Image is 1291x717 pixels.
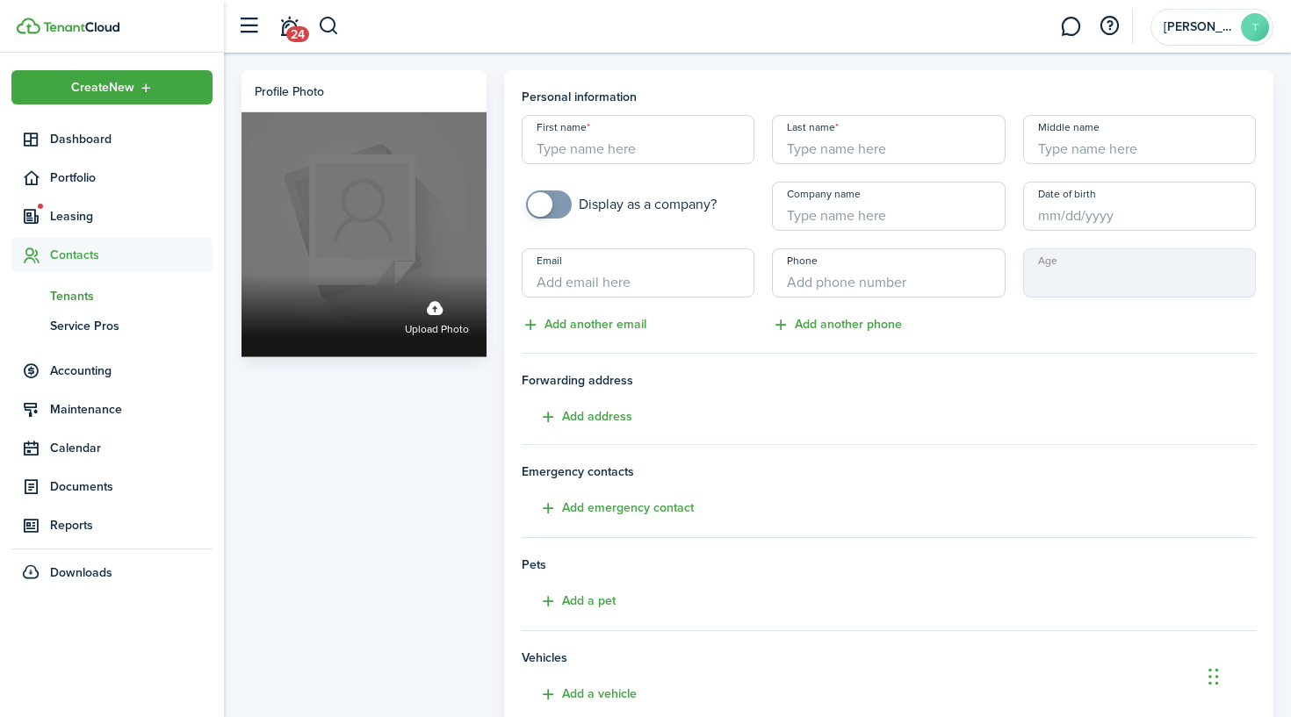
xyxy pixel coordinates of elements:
[405,321,469,339] span: Upload photo
[255,82,324,101] div: Profile photo
[1054,4,1087,49] a: Messaging
[522,115,754,164] input: Type name here
[11,122,213,156] a: Dashboard
[1023,115,1256,164] input: Type name here
[1164,21,1234,33] span: Trevor
[522,462,1256,481] h4: Emergency contacts
[772,115,1005,164] input: Type name here
[522,88,1256,106] h4: Personal information
[50,207,213,226] span: Leasing
[286,26,309,42] span: 24
[405,292,469,339] label: Upload photo
[522,248,754,298] input: Add email here
[1208,650,1219,703] div: Drag
[50,362,213,380] span: Accounting
[522,649,1256,667] h4: Vehicles
[11,508,213,542] a: Reports
[232,10,265,43] button: Open sidebar
[50,563,112,582] span: Downloads
[50,477,213,496] span: Documents
[50,246,213,264] span: Contacts
[50,400,213,419] span: Maintenance
[522,556,1256,574] h4: Pets
[1203,633,1291,717] iframe: Chat Widget
[772,315,902,335] button: Add another phone
[772,248,1005,298] input: Add phone number
[772,182,1005,231] input: Type name here
[272,4,306,49] a: Notifications
[50,287,213,305] span: Tenants
[50,168,213,187] span: Portfolio
[1023,182,1256,231] input: mm/dd/yyyy
[50,130,213,148] span: Dashboard
[50,439,213,457] span: Calendar
[318,11,340,41] button: Search
[1241,13,1269,41] avatar-text: T
[11,70,213,104] button: Open menu
[71,82,134,94] span: Create New
[522,685,637,705] button: Add a vehicle
[522,371,1256,390] span: Forwarding address
[522,592,616,612] button: Add a pet
[522,407,632,427] button: Add address
[11,281,213,311] a: Tenants
[522,315,646,335] button: Add another email
[11,311,213,341] a: Service Pros
[522,498,694,519] button: Add emergency contact
[17,18,40,34] img: TenantCloud
[50,516,213,534] span: Reports
[50,317,213,335] span: Service Pros
[43,22,119,32] img: TenantCloud
[1094,11,1124,41] button: Open resource center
